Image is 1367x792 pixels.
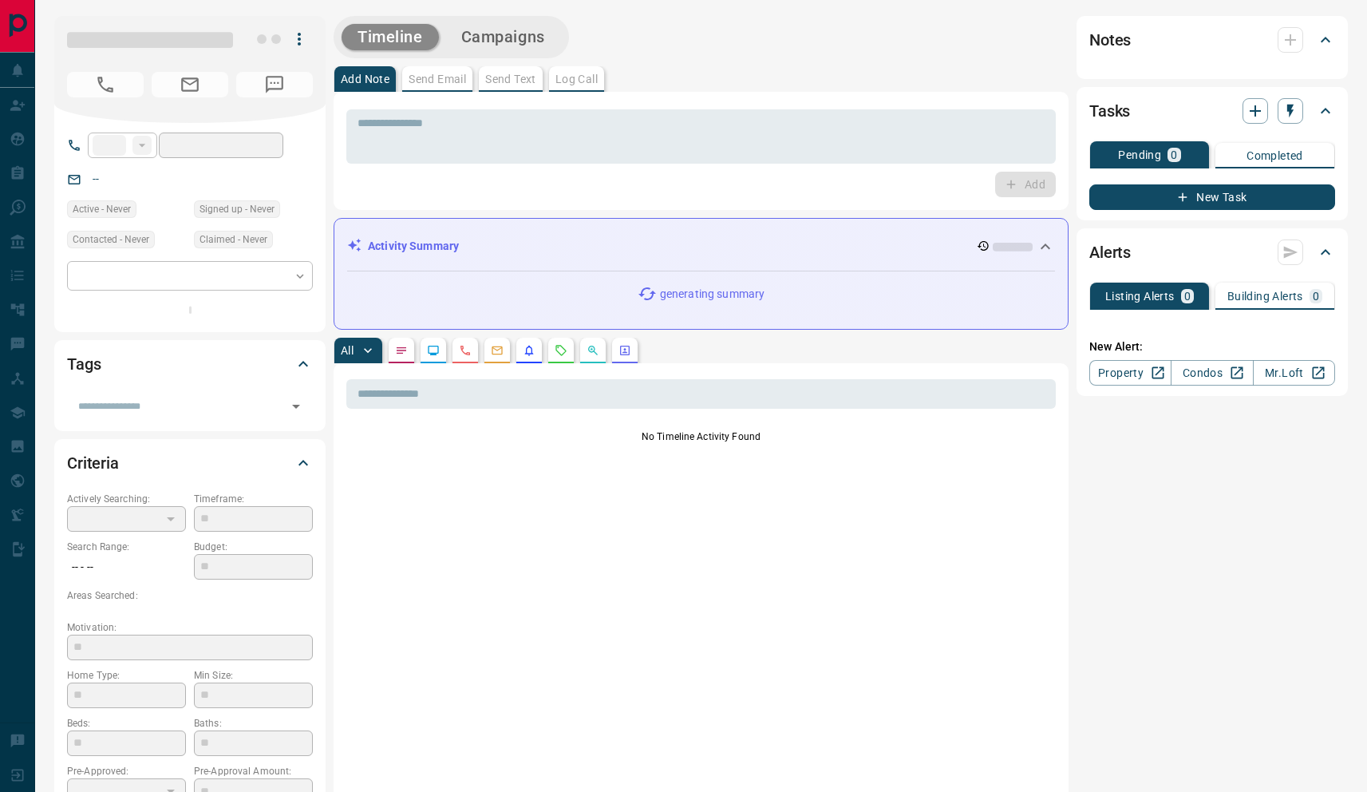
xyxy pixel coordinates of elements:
[1089,184,1335,210] button: New Task
[1313,291,1319,302] p: 0
[368,238,459,255] p: Activity Summary
[67,72,144,97] span: No Number
[346,430,1056,444] p: No Timeline Activity Found
[459,344,472,357] svg: Calls
[523,344,535,357] svg: Listing Alerts
[1089,98,1130,124] h2: Tasks
[194,492,313,506] p: Timeframe:
[660,286,764,303] p: generating summary
[73,232,149,247] span: Contacted - Never
[200,201,275,217] span: Signed up - Never
[67,540,186,554] p: Search Range:
[67,668,186,683] p: Home Type:
[1089,240,1131,265] h2: Alerts
[1246,150,1303,161] p: Completed
[67,345,313,383] div: Tags
[341,345,354,356] p: All
[285,395,307,418] button: Open
[67,716,186,731] p: Beds:
[341,73,389,85] p: Add Note
[1171,149,1177,160] p: 0
[67,764,186,778] p: Pre-Approved:
[194,716,313,731] p: Baths:
[491,344,504,357] svg: Emails
[194,668,313,683] p: Min Size:
[587,344,599,357] svg: Opportunities
[236,72,313,97] span: No Number
[67,351,101,377] h2: Tags
[395,344,408,357] svg: Notes
[152,72,228,97] span: No Email
[194,540,313,554] p: Budget:
[1089,339,1335,355] p: New Alert:
[1089,360,1171,386] a: Property
[67,450,119,476] h2: Criteria
[1118,149,1161,160] p: Pending
[427,344,440,357] svg: Lead Browsing Activity
[347,232,1055,261] div: Activity Summary
[342,24,439,50] button: Timeline
[93,172,99,185] a: --
[73,201,131,217] span: Active - Never
[1089,233,1335,271] div: Alerts
[1089,27,1131,53] h2: Notes
[1171,360,1253,386] a: Condos
[1105,291,1175,302] p: Listing Alerts
[67,444,313,482] div: Criteria
[1089,92,1335,130] div: Tasks
[445,24,561,50] button: Campaigns
[1089,21,1335,59] div: Notes
[555,344,567,357] svg: Requests
[1227,291,1303,302] p: Building Alerts
[67,588,313,603] p: Areas Searched:
[67,620,313,635] p: Motivation:
[67,492,186,506] p: Actively Searching:
[1253,360,1335,386] a: Mr.Loft
[67,554,186,580] p: -- - --
[200,232,267,247] span: Claimed - Never
[618,344,631,357] svg: Agent Actions
[1184,291,1191,302] p: 0
[194,764,313,778] p: Pre-Approval Amount:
